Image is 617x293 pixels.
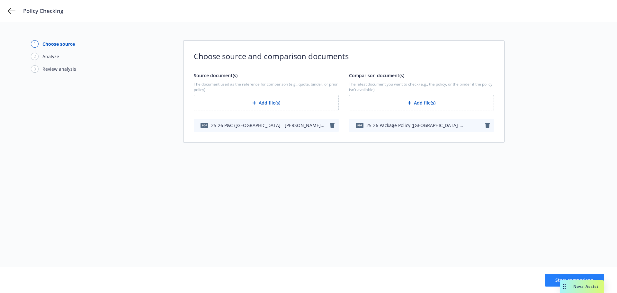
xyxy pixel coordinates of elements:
[42,41,75,47] div: Choose source
[31,53,39,60] div: 2
[23,7,63,15] span: Policy Checking
[201,123,208,128] span: pdf
[42,53,59,60] div: Analyze
[42,66,76,72] div: Review analysis
[349,72,404,78] span: Comparison document(s)
[573,284,599,289] span: Nova Assist
[366,122,485,129] span: 25-26 Package Policy ([GEOGRAPHIC_DATA]-[PERSON_NAME][GEOGRAPHIC_DATA]) - [GEOGRAPHIC_DATA]pdf
[349,81,494,92] span: The latest document you want to check (e.g., the policy, or the binder if the policy isn't availa...
[545,274,604,287] button: Start comparison
[194,95,339,111] button: Add file(s)
[194,81,339,92] span: The document used as the reference for comparison (e.g., quote, binder, or prior policy)
[194,72,237,78] span: Source document(s)
[560,280,604,293] button: Nova Assist
[560,280,568,293] div: Drag to move
[555,277,594,283] span: Start comparison
[211,122,330,129] span: 25-26 P&C ([GEOGRAPHIC_DATA] - [PERSON_NAME][GEOGRAPHIC_DATA]) Quote Bound.pdf
[31,65,39,73] div: 3
[349,95,494,111] button: Add file(s)
[356,123,363,128] span: pdf
[31,40,39,48] div: 1
[194,51,494,62] span: Choose source and comparison documents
